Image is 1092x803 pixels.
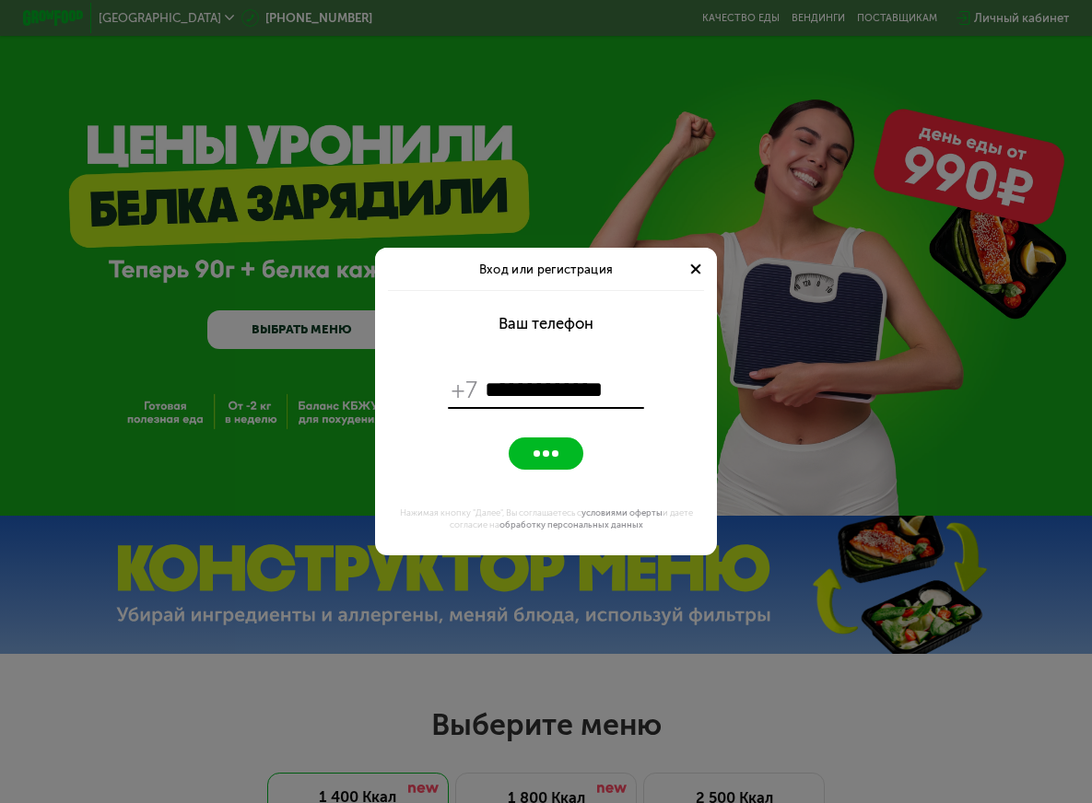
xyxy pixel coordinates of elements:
[479,262,614,276] span: Вход или регистрация
[581,507,663,518] a: условиями оферты
[499,315,593,333] div: Ваш телефон
[384,506,708,530] div: Нажимая кнопку "Далее", Вы соглашаетесь с и даете согласие на
[499,519,643,530] a: обработку персональных данных
[452,376,478,404] span: +7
